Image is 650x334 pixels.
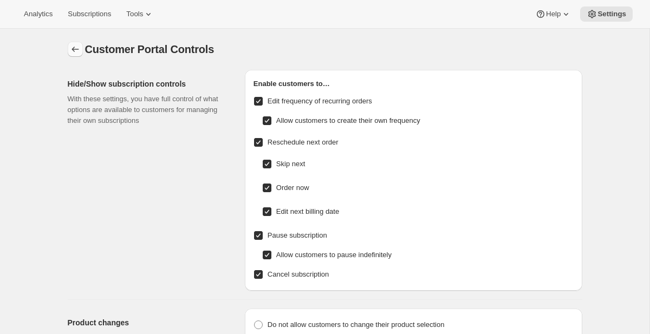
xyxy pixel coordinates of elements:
button: Tools [120,6,160,22]
span: Cancel subscription [268,270,329,278]
span: Do not allow customers to change their product selection [268,320,445,329]
p: With these settings, you have full control of what options are available to customers for managin... [68,94,227,126]
span: Analytics [24,10,53,18]
h2: Product changes [68,317,227,328]
button: Settings [68,42,83,57]
span: Reschedule next order [268,138,339,146]
span: Edit frequency of recurring orders [268,97,372,105]
h2: Hide/Show subscription controls [68,78,227,89]
button: Analytics [17,6,59,22]
span: Allow customers to create their own frequency [276,116,420,125]
span: Order now [276,184,309,192]
span: Help [546,10,561,18]
span: Allow customers to pause indefinitely [276,251,392,259]
span: Edit next billing date [276,207,339,215]
span: Customer Portal Controls [85,43,214,55]
h2: Enable customers to… [253,78,574,89]
span: Settings [597,10,626,18]
button: Settings [580,6,633,22]
button: Subscriptions [61,6,118,22]
span: Skip next [276,160,305,168]
span: Tools [126,10,143,18]
button: Help [529,6,578,22]
span: Subscriptions [68,10,111,18]
span: Pause subscription [268,231,327,239]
